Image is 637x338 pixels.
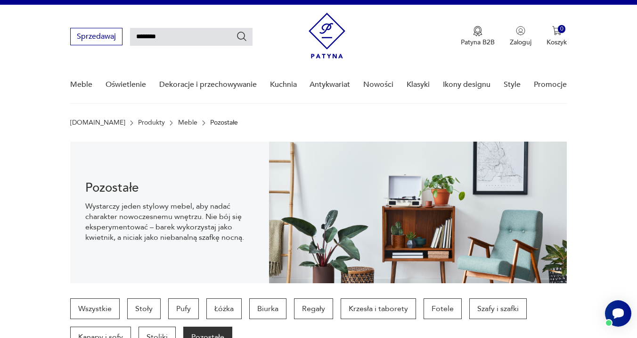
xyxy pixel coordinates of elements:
[210,119,238,127] p: Pozostałe
[178,119,197,127] a: Meble
[534,67,567,103] a: Promocje
[106,67,146,103] a: Oświetlenie
[510,38,531,47] p: Zaloguj
[473,26,482,36] img: Ikona medalu
[70,28,122,45] button: Sprzedawaj
[461,26,495,47] button: Patyna B2B
[249,298,286,319] a: Biurka
[310,67,350,103] a: Antykwariat
[552,26,562,35] img: Ikona koszyka
[469,298,527,319] a: Szafy i szafki
[341,298,416,319] a: Krzesła i taborety
[70,34,122,41] a: Sprzedawaj
[236,31,247,42] button: Szukaj
[363,67,393,103] a: Nowości
[85,182,254,194] h1: Pozostałe
[558,25,566,33] div: 0
[269,142,567,283] img: 969d9116629659dbb0bd4e745da535dc.jpg
[70,298,120,319] a: Wszystkie
[85,201,254,243] p: Wystarczy jeden stylowy mebel, aby nadać charakter nowoczesnemu wnętrzu. Nie bój się eksperymento...
[127,298,161,319] a: Stoły
[504,67,521,103] a: Style
[70,119,125,127] a: [DOMAIN_NAME]
[270,67,297,103] a: Kuchnia
[461,38,495,47] p: Patyna B2B
[159,67,257,103] a: Dekoracje i przechowywanie
[407,67,430,103] a: Klasyki
[547,38,567,47] p: Koszyk
[547,26,567,47] button: 0Koszyk
[168,298,199,319] a: Pufy
[294,298,333,319] a: Regały
[70,67,92,103] a: Meble
[461,26,495,47] a: Ikona medaluPatyna B2B
[443,67,490,103] a: Ikony designu
[510,26,531,47] button: Zaloguj
[206,298,242,319] a: Łóżka
[516,26,525,35] img: Ikonka użytkownika
[309,13,345,59] img: Patyna - sklep z meblami i dekoracjami vintage
[424,298,462,319] a: Fotele
[605,300,631,327] iframe: Smartsupp widget button
[138,119,165,127] a: Produkty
